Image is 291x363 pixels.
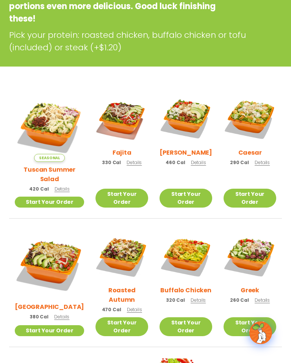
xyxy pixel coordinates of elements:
a: Start Your Order [15,197,84,208]
h2: Fajita [113,148,131,157]
span: 290 Cal [230,159,249,166]
a: Start Your Order [160,317,212,336]
span: Seasonal [34,154,65,162]
span: Details [127,306,142,313]
span: 380 Cal [30,313,48,320]
img: Product photo for Fajita Salad [95,92,148,145]
h2: Tuscan Summer Salad [15,165,84,184]
p: Pick your protein: roasted chicken, buffalo chicken or tofu (included) or steak (+$1.20) [9,29,282,54]
h2: Greek [241,285,259,295]
img: Product photo for Tuscan Summer Salad [15,92,84,161]
span: Details [54,313,69,320]
span: 420 Cal [29,186,48,192]
h2: Roasted Autumn [95,285,148,304]
img: Product photo for Caesar Salad [224,92,276,145]
a: Start Your Order [224,189,276,208]
span: 330 Cal [102,159,121,166]
a: Start Your Order [224,317,276,336]
span: 320 Cal [166,297,185,304]
span: Details [127,159,142,166]
a: Start Your Order [95,189,148,208]
h2: Buffalo Chicken [160,285,211,295]
span: 260 Cal [230,297,249,304]
span: 470 Cal [102,306,121,313]
span: Details [55,186,70,192]
a: Start Your Order [160,189,212,208]
span: 460 Cal [166,159,185,166]
h2: [PERSON_NAME] [160,148,212,157]
a: Start Your Order [15,325,84,336]
img: Product photo for Greek Salad [224,230,276,282]
span: Details [255,297,270,303]
img: Product photo for BBQ Ranch Salad [15,230,84,299]
h2: [GEOGRAPHIC_DATA] [15,302,84,312]
img: Product photo for Buffalo Chicken Salad [160,230,212,282]
span: Details [191,297,206,303]
span: Details [191,159,206,166]
img: Product photo for Roasted Autumn Salad [95,230,148,282]
img: Product photo for Cobb Salad [160,92,212,145]
img: wpChatIcon [250,322,271,343]
a: Start Your Order [95,317,148,336]
h2: Caesar [238,148,262,157]
span: Details [255,159,270,166]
